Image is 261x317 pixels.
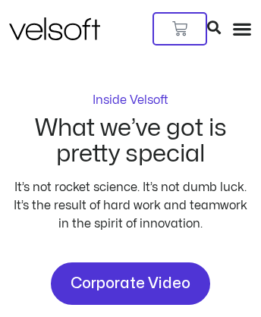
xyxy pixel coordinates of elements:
span: Corporate Video [71,271,190,296]
a: Corporate Video [51,262,210,305]
p: Inside Velsoft [93,94,168,106]
div: It’s not rocket science. It’s not dumb luck. It’s the result of hard work and teamwork in the spi... [9,178,252,233]
img: Velsoft Training Materials [9,17,100,40]
div: Menu Toggle [232,19,252,39]
h2: What we’ve got is pretty special [9,115,252,166]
